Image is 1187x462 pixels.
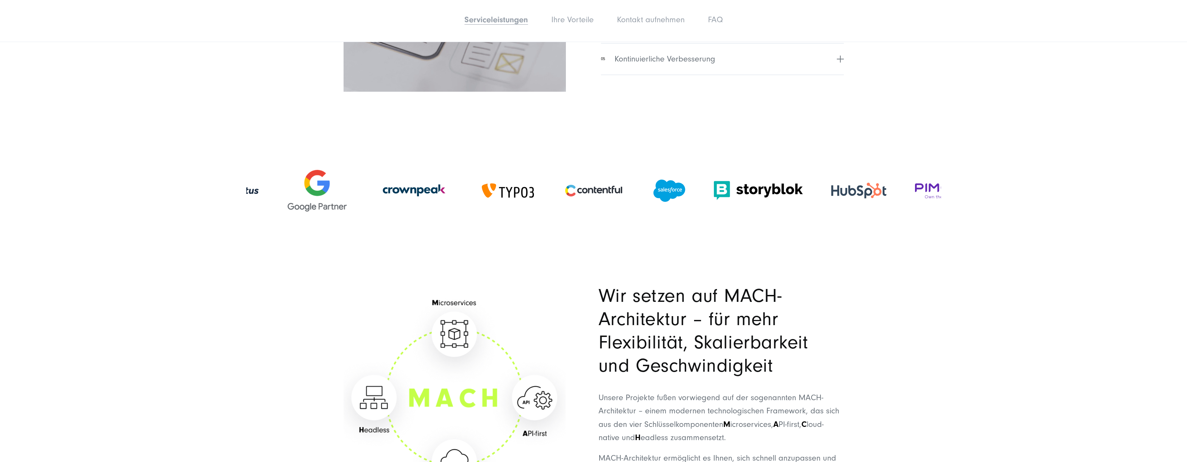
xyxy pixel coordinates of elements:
strong: A [773,420,778,429]
img: Pimcore Partner Agentur - CMS Agentur und Headless CMS Agentur SUNZINET [915,182,984,199]
img: Crownpeak Partneragentur - CMS Agentur und Headless CMS Agentur SUNZINET [375,151,453,230]
a: Kontakt aufnehmen [617,15,685,24]
img: Storyblok logo - CMS Agentur und Headless CMS Agentur SUNZINET [714,181,803,200]
strong: H [635,433,641,442]
p: Unsere Projekte fußen vorwiegend auf der sogenannten MACH-Architektur – einem modernen technologi... [599,391,844,445]
a: Ihre Vorteile [551,15,594,24]
img: Salesforce Partner Agentur - CMS Agentur und Headless CMS Agentur SUNZINET [653,180,685,202]
span: 05 [601,56,605,62]
img: Contentful Partneragentur - CMS Agentur und Headless CMS Agentur SUNZINET [562,179,625,203]
h2: Wir setzen auf MACH-Architektur – für mehr Flexibilität, Skalierbarkeit und Geschwindigkeit [599,284,844,377]
img: HubSpot Gold Partner Agentur - CMS Agentur und Headless CMS Agentur SUNZINET [831,183,887,198]
strong: C [801,420,807,429]
a: Serviceleistungen [464,15,528,24]
img: Google Partner Agentur - CMS Agentur und Headless CMS Agentur SUNZINET [288,170,347,212]
strong: M [723,420,730,429]
span: Kontinuierliche Verbesserung [615,53,715,65]
a: FAQ [708,15,723,24]
button: 05Kontinuierliche Verbesserung [601,43,843,75]
img: TYPO3 Gold Memeber Agentur - CMS Agentur und Headless CMS Agentur SUNZINET [482,183,534,198]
